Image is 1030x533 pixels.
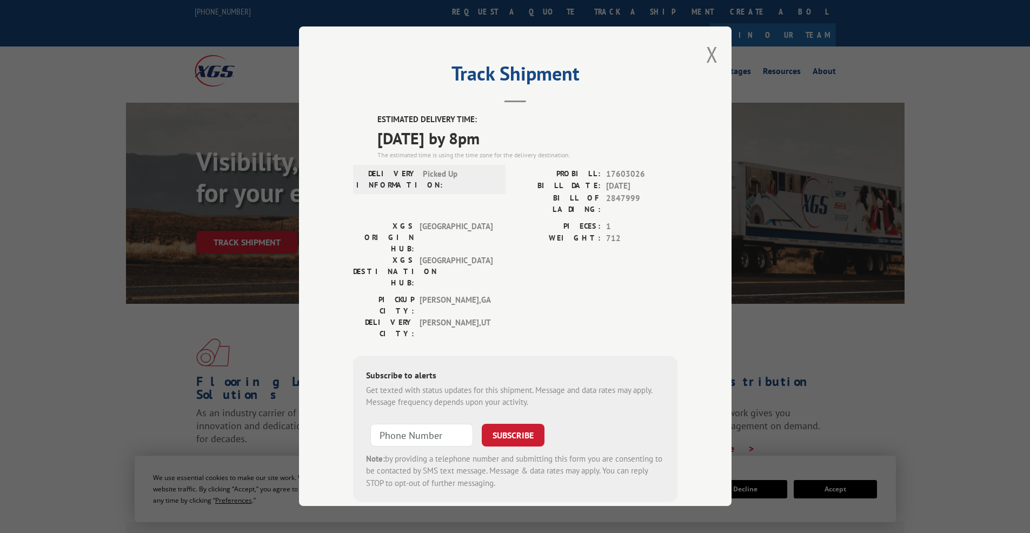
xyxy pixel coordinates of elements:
[515,232,601,245] label: WEIGHT:
[606,168,677,181] span: 17603026
[606,221,677,233] span: 1
[515,168,601,181] label: PROBILL:
[423,168,496,191] span: Picked Up
[353,294,414,317] label: PICKUP CITY:
[366,454,385,464] strong: Note:
[420,255,493,289] span: [GEOGRAPHIC_DATA]
[353,221,414,255] label: XGS ORIGIN HUB:
[366,453,664,490] div: by providing a telephone number and submitting this form you are consenting to be contacted by SM...
[370,424,473,447] input: Phone Number
[515,180,601,192] label: BILL DATE:
[706,40,718,69] button: Close modal
[482,424,544,447] button: SUBSCRIBE
[420,317,493,339] span: [PERSON_NAME] , UT
[515,221,601,233] label: PIECES:
[606,180,677,192] span: [DATE]
[606,192,677,215] span: 2847999
[377,150,677,160] div: The estimated time is using the time zone for the delivery destination.
[515,192,601,215] label: BILL OF LADING:
[366,369,664,384] div: Subscribe to alerts
[606,232,677,245] span: 712
[377,114,677,126] label: ESTIMATED DELIVERY TIME:
[420,294,493,317] span: [PERSON_NAME] , GA
[353,66,677,86] h2: Track Shipment
[353,255,414,289] label: XGS DESTINATION HUB:
[377,126,677,150] span: [DATE] by 8pm
[420,221,493,255] span: [GEOGRAPHIC_DATA]
[353,317,414,339] label: DELIVERY CITY:
[366,384,664,409] div: Get texted with status updates for this shipment. Message and data rates may apply. Message frequ...
[356,168,417,191] label: DELIVERY INFORMATION:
